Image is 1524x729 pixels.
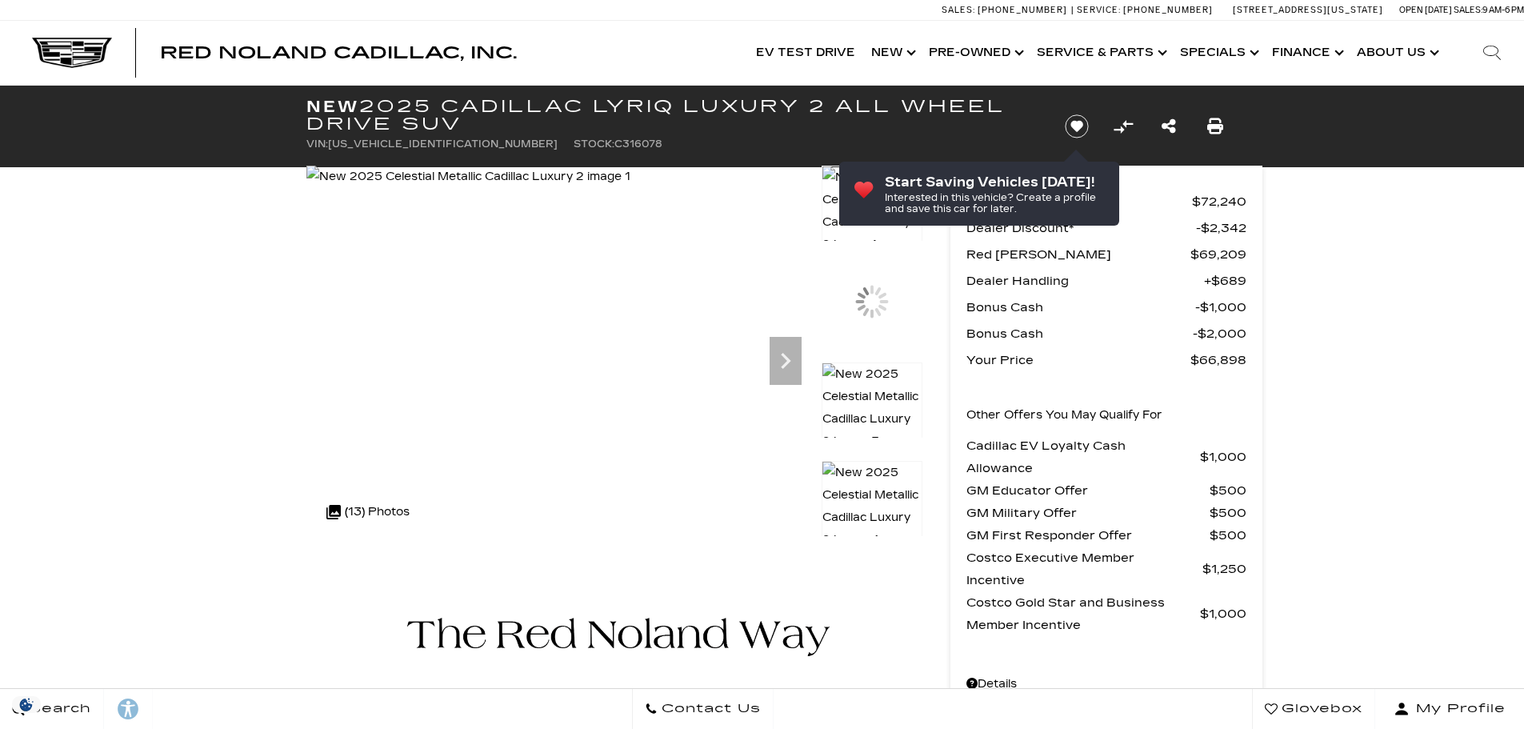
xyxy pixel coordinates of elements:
span: Red Noland Cadillac, Inc. [160,43,517,62]
img: Opt-Out Icon [8,696,45,713]
span: My Profile [1410,698,1506,720]
span: [PHONE_NUMBER] [978,5,1067,15]
span: Bonus Cash [966,322,1193,345]
img: Cadillac Dark Logo with Cadillac White Text [32,38,112,68]
span: $689 [1204,270,1246,292]
span: MSRP [966,190,1192,213]
h1: 2025 Cadillac LYRIQ Luxury 2 All Wheel Drive SUV [306,98,1038,133]
span: $66,898 [1190,349,1246,371]
span: Open [DATE] [1399,5,1452,15]
a: Red [PERSON_NAME] $69,209 [966,243,1246,266]
a: Print this New 2025 Cadillac LYRIQ Luxury 2 All Wheel Drive SUV [1207,115,1223,138]
a: Cadillac EV Loyalty Cash Allowance $1,000 [966,435,1246,479]
span: Costco Gold Star and Business Member Incentive [966,591,1200,636]
a: MSRP $72,240 [966,190,1246,213]
a: Bonus Cash $1,000 [966,296,1246,318]
a: About Us [1349,21,1444,85]
a: EV Test Drive [748,21,863,85]
iframe: Watch videos, learn about new EV models, and find the right one for you! [306,557,922,558]
span: [PHONE_NUMBER] [1123,5,1213,15]
button: Save vehicle [1059,114,1094,139]
a: Glovebox [1252,689,1375,729]
span: $2,000 [1193,322,1246,345]
div: Next [770,337,802,385]
button: Compare vehicle [1111,114,1135,138]
a: Contact Us [632,689,774,729]
section: Click to Open Cookie Consent Modal [8,696,45,713]
span: [US_VEHICLE_IDENTIFICATION_NUMBER] [328,138,558,150]
div: (13) Photos [318,493,418,531]
a: Details [966,673,1246,695]
a: Dealer Handling $689 [966,270,1246,292]
span: Your Price [966,349,1190,371]
span: $72,240 [1192,190,1246,213]
span: Search [25,698,91,720]
a: GM First Responder Offer $500 [966,524,1246,547]
span: Dealer Handling [966,270,1204,292]
span: $500 [1210,479,1246,502]
strong: New [306,97,359,116]
span: Red [PERSON_NAME] [966,243,1190,266]
span: Stock: [574,138,614,150]
a: Your Price $66,898 [966,349,1246,371]
span: Glovebox [1278,698,1362,720]
span: 9 AM-6 PM [1482,5,1524,15]
a: Share this New 2025 Cadillac LYRIQ Luxury 2 All Wheel Drive SUV [1162,115,1176,138]
span: Contact Us [658,698,761,720]
span: Service: [1077,5,1121,15]
span: $2,342 [1196,217,1246,239]
a: Pre-Owned [921,21,1029,85]
a: Costco Gold Star and Business Member Incentive $1,000 [966,591,1246,636]
span: Bonus Cash [966,296,1195,318]
a: Red Noland Cadillac, Inc. [160,45,517,61]
span: $1,250 [1202,558,1246,580]
a: Costco Executive Member Incentive $1,250 [966,547,1246,591]
a: GM Military Offer $500 [966,502,1246,524]
a: Service: [PHONE_NUMBER] [1071,6,1217,14]
span: Costco Executive Member Incentive [966,547,1202,591]
span: $1,000 [1200,446,1246,468]
img: New 2025 Celestial Metallic Cadillac Luxury 2 image 1 [306,166,630,188]
span: C316078 [614,138,662,150]
a: Service & Parts [1029,21,1172,85]
a: New [863,21,921,85]
span: $69,209 [1190,243,1246,266]
span: $1,000 [1195,296,1246,318]
span: GM First Responder Offer [966,524,1210,547]
a: Bonus Cash $2,000 [966,322,1246,345]
a: Finance [1264,21,1349,85]
span: $1,000 [1200,603,1246,625]
a: Sales: [PHONE_NUMBER] [942,6,1071,14]
img: New 2025 Celestial Metallic Cadillac Luxury 2 image 4 [822,461,922,552]
p: Other Offers You May Qualify For [966,404,1162,427]
span: GM Educator Offer [966,479,1210,502]
span: $500 [1210,524,1246,547]
a: Dealer Discount* $2,342 [966,217,1246,239]
span: VIN: [306,138,328,150]
span: Cadillac EV Loyalty Cash Allowance [966,435,1200,479]
img: New 2025 Celestial Metallic Cadillac Luxury 2 image 3 [822,362,922,454]
span: GM Military Offer [966,502,1210,524]
span: $500 [1210,502,1246,524]
span: Sales: [942,5,975,15]
a: Specials [1172,21,1264,85]
button: Open user profile menu [1375,689,1524,729]
span: Dealer Discount* [966,217,1196,239]
a: GM Educator Offer $500 [966,479,1246,502]
span: Sales: [1454,5,1482,15]
a: [STREET_ADDRESS][US_STATE] [1233,5,1383,15]
img: New 2025 Celestial Metallic Cadillac Luxury 2 image 1 [822,166,922,257]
